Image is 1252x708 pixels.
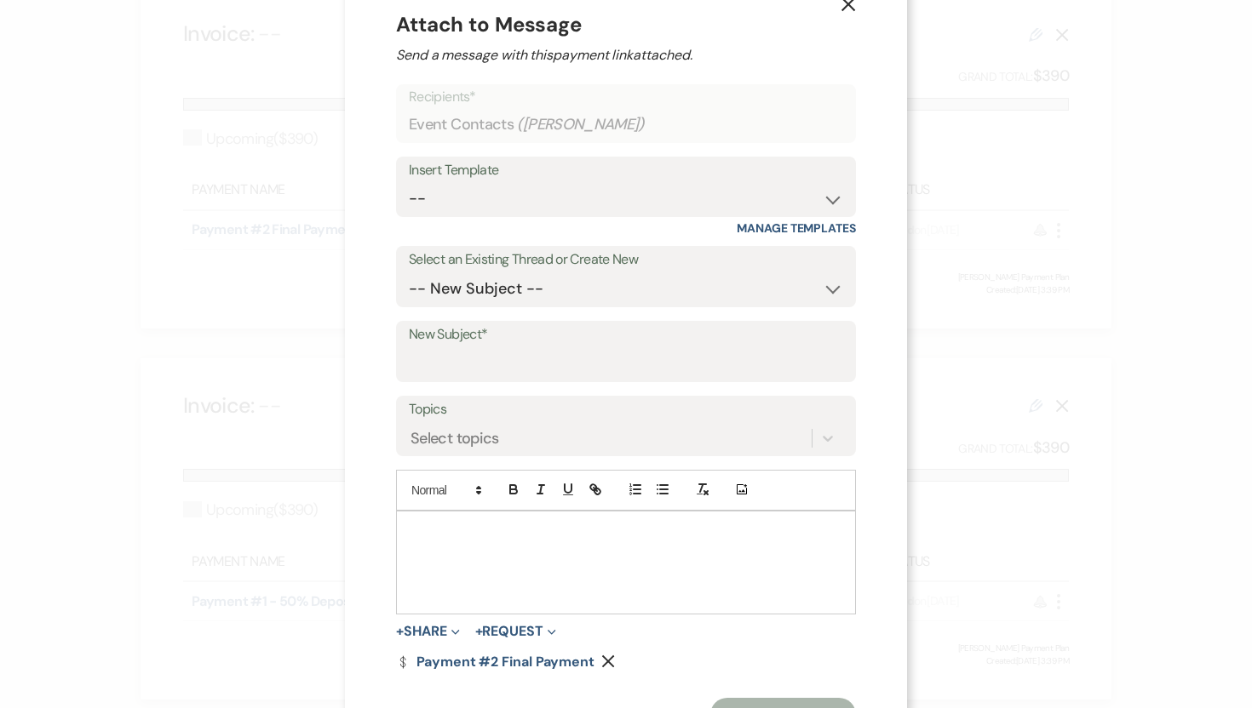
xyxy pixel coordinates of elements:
[409,248,843,272] label: Select an Existing Thread or Create New
[475,625,483,638] span: +
[396,625,404,638] span: +
[396,655,594,669] a: Payment #2 Final Payment
[409,323,843,347] label: New Subject*
[737,220,856,236] a: Manage Templates
[396,9,856,40] h4: Attach to Message
[409,158,843,183] div: Insert Template
[517,113,645,136] span: ( [PERSON_NAME] )
[396,625,460,638] button: Share
[409,86,843,108] p: Recipients*
[409,108,843,141] div: Event Contacts
[409,397,843,422] label: Topics
[475,625,556,638] button: Request
[411,426,499,449] div: Select topics
[396,45,856,66] h2: Send a message with this payment link attached.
